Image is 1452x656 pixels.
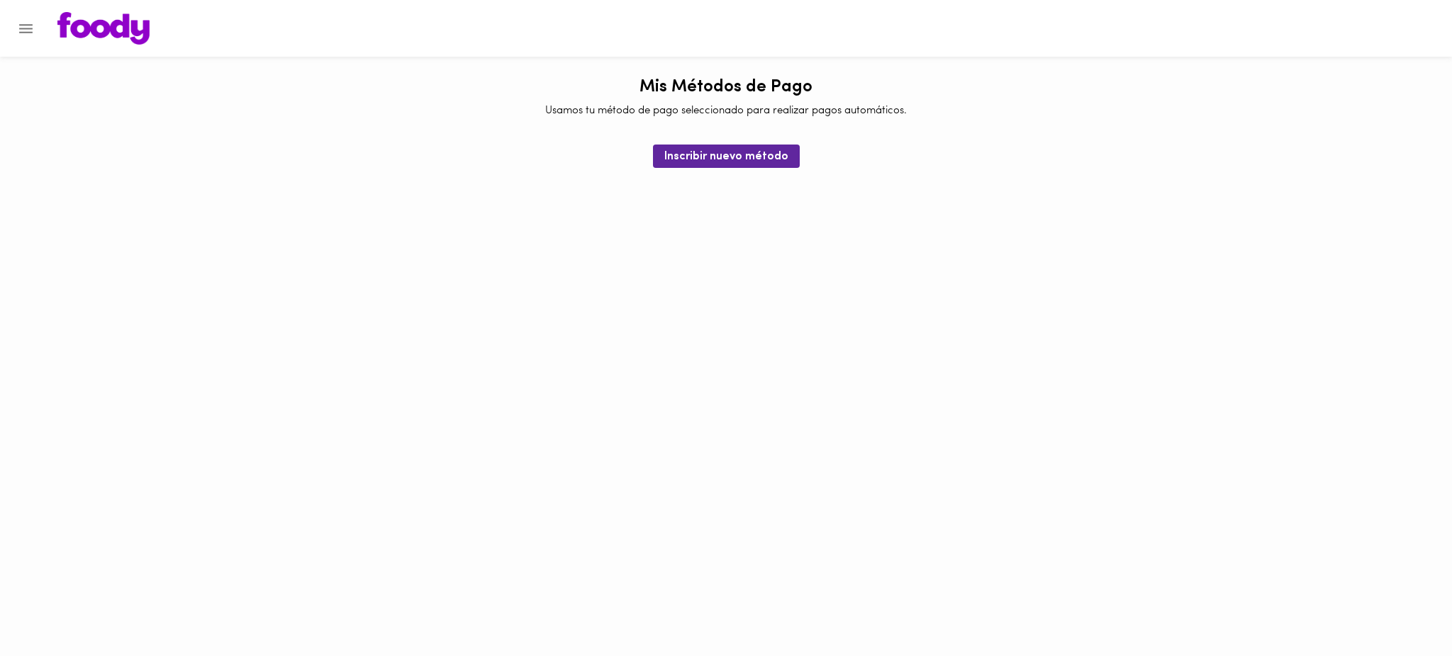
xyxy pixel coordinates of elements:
button: Inscribir nuevo método [653,145,800,168]
iframe: Messagebird Livechat Widget [1370,574,1438,642]
span: Inscribir nuevo método [664,150,788,164]
button: Menu [9,11,43,46]
h1: Mis Métodos de Pago [640,78,812,96]
img: logo.png [57,12,150,45]
p: Usamos tu método de pago seleccionado para realizar pagos automáticos. [545,103,907,118]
